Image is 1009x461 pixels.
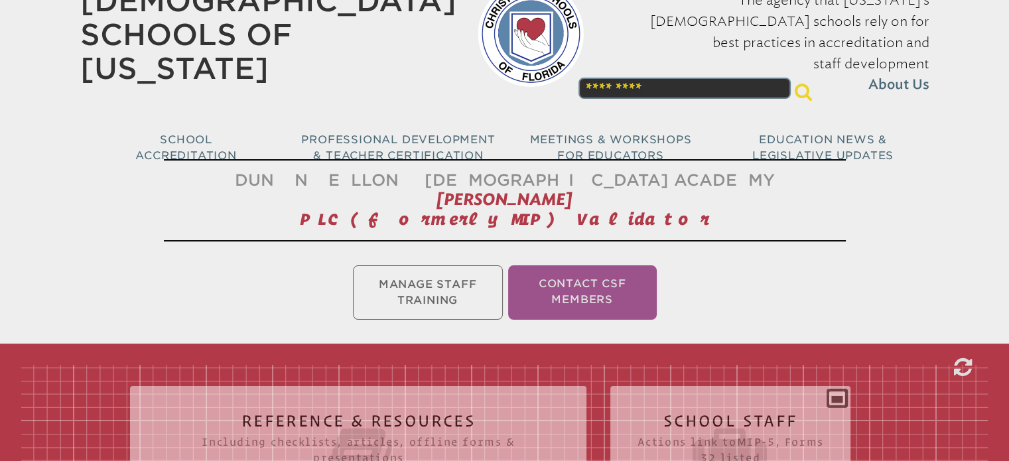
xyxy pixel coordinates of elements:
[508,265,657,320] li: Contact CSF Members
[530,133,692,162] span: Meetings & Workshops for Educators
[752,133,894,162] span: Education News & Legislative Updates
[301,133,495,162] span: Professional Development & Teacher Certification
[437,190,572,209] span: [PERSON_NAME]
[135,133,236,162] span: School Accreditation
[300,210,710,228] span: PLC (formerly MIP) Validator
[868,74,929,96] span: About Us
